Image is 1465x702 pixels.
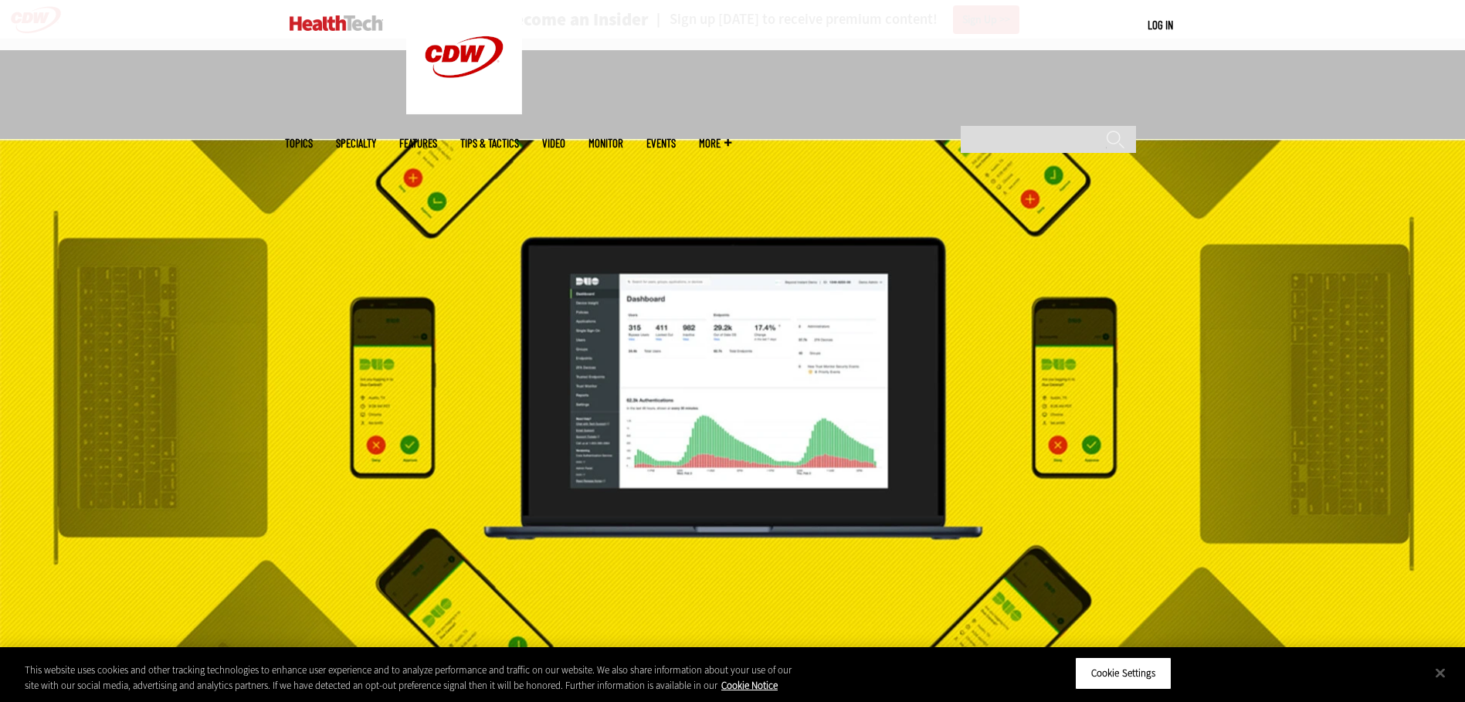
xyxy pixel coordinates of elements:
[285,137,313,149] span: Topics
[1075,657,1172,690] button: Cookie Settings
[588,137,623,149] a: MonITor
[399,137,437,149] a: Features
[699,137,731,149] span: More
[460,137,519,149] a: Tips & Tactics
[1423,656,1457,690] button: Close
[542,137,565,149] a: Video
[1148,18,1173,32] a: Log in
[406,102,522,118] a: CDW
[721,679,778,692] a: More information about your privacy
[646,137,676,149] a: Events
[290,15,383,31] img: Home
[336,137,376,149] span: Specialty
[1148,17,1173,33] div: User menu
[25,663,805,693] div: This website uses cookies and other tracking technologies to enhance user experience and to analy...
